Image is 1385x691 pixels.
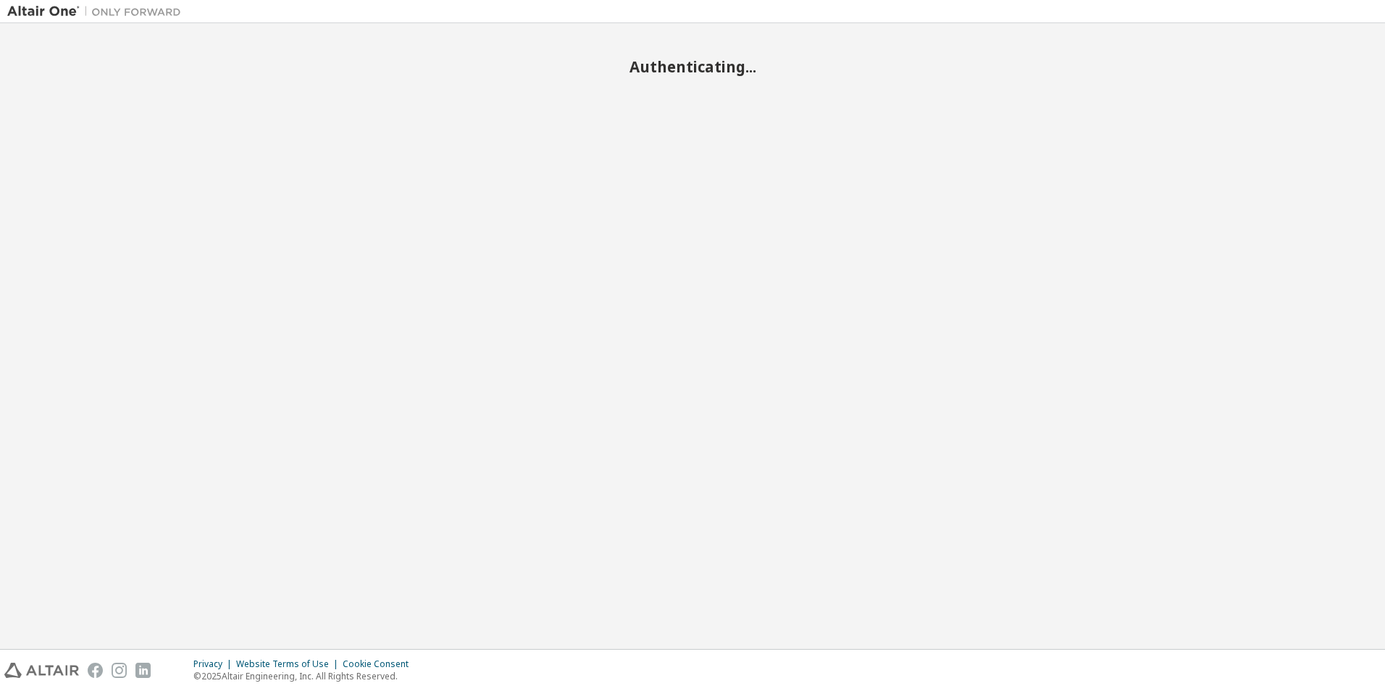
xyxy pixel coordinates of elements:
p: © 2025 Altair Engineering, Inc. All Rights Reserved. [193,670,417,682]
div: Cookie Consent [343,658,417,670]
img: linkedin.svg [135,663,151,678]
img: instagram.svg [112,663,127,678]
div: Privacy [193,658,236,670]
div: Website Terms of Use [236,658,343,670]
h2: Authenticating... [7,57,1378,76]
img: facebook.svg [88,663,103,678]
img: altair_logo.svg [4,663,79,678]
img: Altair One [7,4,188,19]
